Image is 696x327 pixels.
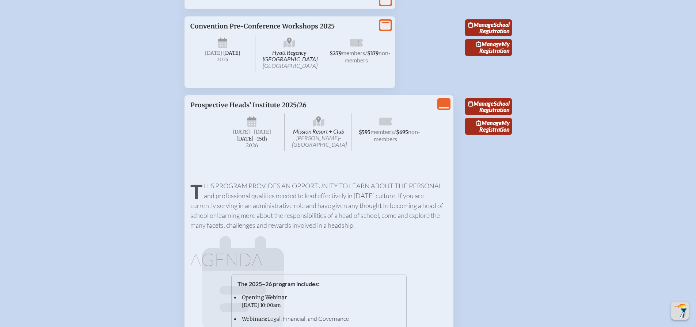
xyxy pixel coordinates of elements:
[342,49,365,56] span: members
[365,49,367,56] span: /
[394,128,396,135] span: /
[465,39,512,56] a: ManageMy Registration
[190,22,335,30] span: Convention Pre-Conference Workshops 2025
[359,129,370,135] span: $595
[242,294,287,301] span: Opening Webinar
[465,19,512,36] a: ManageSchool Registration
[673,304,687,318] img: To the top
[292,134,347,148] span: [PERSON_NAME]-[GEOGRAPHIC_DATA]
[286,114,351,151] span: Mission Resort + Club
[465,98,512,115] a: ManageSchool Registration
[330,50,342,57] span: $279
[190,181,448,230] p: This program provides an opportunity to learn about the personal and professional qualities neede...
[257,35,322,72] span: Hyatt Regency [GEOGRAPHIC_DATA]
[345,49,391,64] span: non-members
[190,251,448,268] h1: Agenda
[370,128,394,135] span: members
[223,50,240,56] span: [DATE]
[367,50,379,57] span: $379
[233,129,250,135] span: [DATE]
[225,143,279,148] span: 2026
[468,100,494,107] span: Manage
[263,62,317,69] span: [GEOGRAPHIC_DATA]
[242,315,395,323] p: Legal, Financial, and Governance
[250,129,271,135] span: –[DATE]
[374,128,420,142] span: non-members
[205,50,222,56] span: [DATE]
[476,119,502,126] span: Manage
[236,136,267,142] span: [DATE]–⁠15th
[396,129,408,135] span: $695
[468,21,494,28] span: Manage
[476,41,502,47] span: Manage
[190,101,307,109] span: Prospective Heads’ Institute 2025/26
[671,302,689,320] button: Scroll Top
[465,118,512,135] a: ManageMy Registration
[196,57,250,62] span: 2025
